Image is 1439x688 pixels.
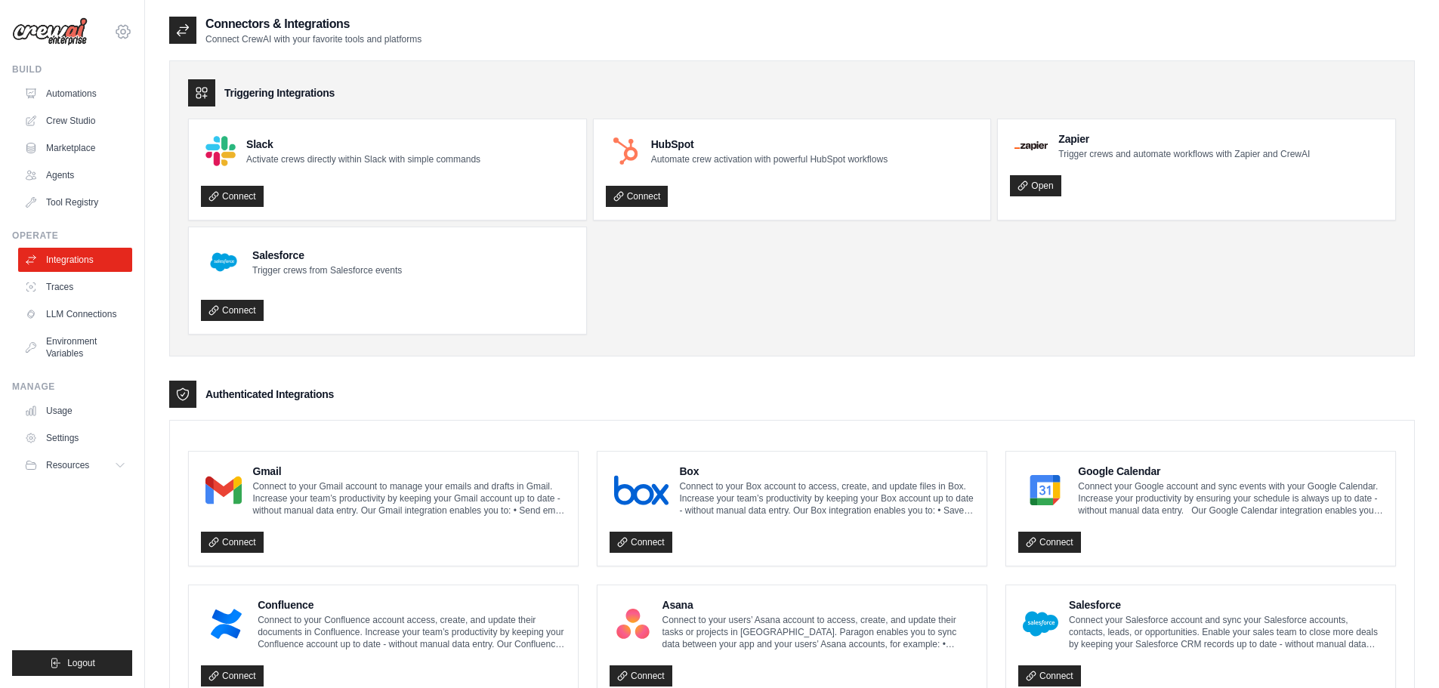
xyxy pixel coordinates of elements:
[67,657,95,669] span: Logout
[252,464,566,479] h4: Gmail
[1014,141,1048,150] img: Zapier Logo
[246,137,480,152] h4: Slack
[1078,464,1383,479] h4: Google Calendar
[205,15,422,33] h2: Connectors & Integrations
[205,609,247,639] img: Confluence Logo
[18,329,132,366] a: Environment Variables
[614,475,669,505] img: Box Logo
[18,399,132,423] a: Usage
[12,230,132,242] div: Operate
[1023,609,1058,639] img: Salesforce Logo
[18,248,132,272] a: Integrations
[662,597,974,612] h4: Asana
[614,609,652,639] img: Asana Logo
[205,244,242,280] img: Salesforce Logo
[258,614,566,650] p: Connect to your Confluence account access, create, and update their documents in Confluence. Incr...
[201,186,264,207] a: Connect
[12,63,132,76] div: Build
[12,650,132,676] button: Logout
[252,248,402,263] h4: Salesforce
[1069,614,1383,650] p: Connect your Salesforce account and sync your Salesforce accounts, contacts, leads, or opportunit...
[1078,480,1383,517] p: Connect your Google account and sync events with your Google Calendar. Increase your productivity...
[201,300,264,321] a: Connect
[252,480,566,517] p: Connect to your Gmail account to manage your emails and drafts in Gmail. Increase your team’s pro...
[1023,475,1067,505] img: Google Calendar Logo
[606,186,669,207] a: Connect
[12,381,132,393] div: Manage
[205,387,334,402] h3: Authenticated Integrations
[12,17,88,46] img: Logo
[205,475,242,505] img: Gmail Logo
[18,136,132,160] a: Marketplace
[18,163,132,187] a: Agents
[610,665,672,686] a: Connect
[662,614,974,650] p: Connect to your users’ Asana account to access, create, and update their tasks or projects in [GE...
[18,82,132,106] a: Automations
[18,453,132,477] button: Resources
[18,275,132,299] a: Traces
[205,136,236,166] img: Slack Logo
[258,597,566,612] h4: Confluence
[18,109,132,133] a: Crew Studio
[205,33,422,45] p: Connect CrewAI with your favorite tools and platforms
[1069,597,1383,612] h4: Salesforce
[610,136,641,166] img: HubSpot Logo
[651,153,888,165] p: Automate crew activation with powerful HubSpot workflows
[18,426,132,450] a: Settings
[224,85,335,100] h3: Triggering Integrations
[1058,131,1310,147] h4: Zapier
[201,665,264,686] a: Connect
[18,302,132,326] a: LLM Connections
[651,137,888,152] h4: HubSpot
[1058,148,1310,160] p: Trigger crews and automate workflows with Zapier and CrewAI
[46,459,89,471] span: Resources
[1018,532,1081,553] a: Connect
[679,464,974,479] h4: Box
[1010,175,1061,196] a: Open
[1018,665,1081,686] a: Connect
[252,264,402,276] p: Trigger crews from Salesforce events
[18,190,132,214] a: Tool Registry
[201,532,264,553] a: Connect
[246,153,480,165] p: Activate crews directly within Slack with simple commands
[610,532,672,553] a: Connect
[679,480,974,517] p: Connect to your Box account to access, create, and update files in Box. Increase your team’s prod...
